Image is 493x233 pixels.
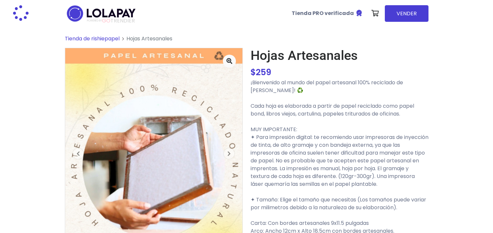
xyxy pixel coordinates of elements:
[251,48,428,63] h1: Hojas Artesanales
[87,19,102,22] span: POWERED BY
[385,5,428,22] a: VENDER
[256,66,271,78] span: 259
[102,17,110,24] span: GO
[292,9,354,17] b: Tienda PRO verificada
[65,35,428,48] nav: breadcrumb
[87,18,135,24] span: TRENDIER
[65,35,120,42] a: Tienda de rishiepapel
[355,9,363,17] img: Tienda verificada
[126,35,172,42] span: Hojas Artesanales
[251,66,428,79] div: $
[65,3,138,24] img: logo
